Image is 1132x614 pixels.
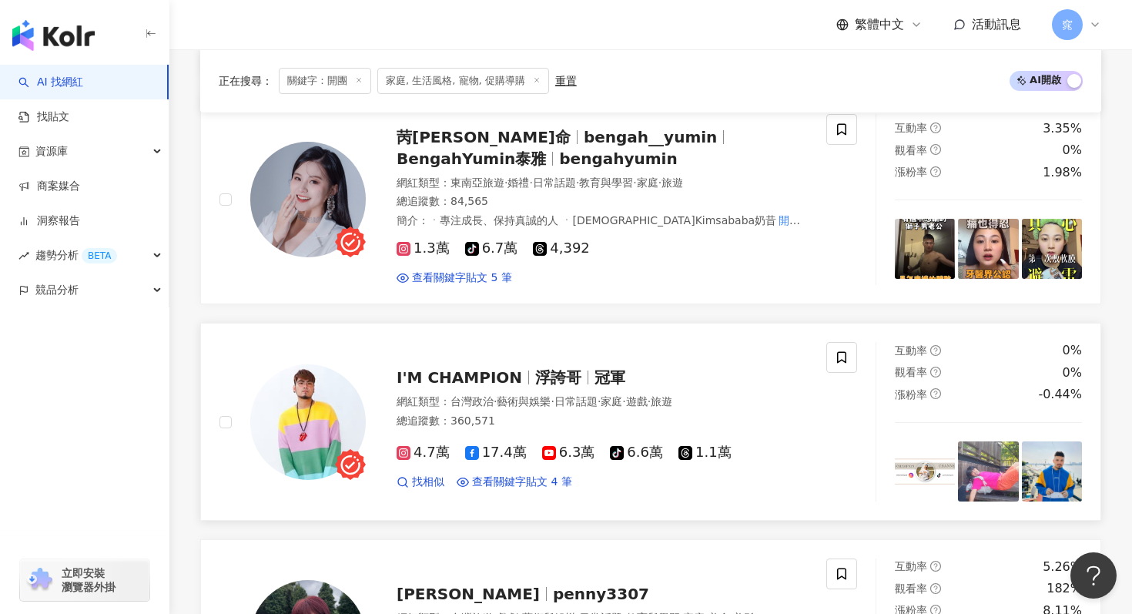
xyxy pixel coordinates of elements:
[377,68,549,94] span: 家庭, 生活風格, 寵物, 促購導購
[397,394,808,410] div: 網紅類型 ：
[626,395,648,408] span: 遊戲
[610,445,663,461] span: 6.6萬
[542,445,595,461] span: 6.3萬
[895,560,927,572] span: 互動率
[958,441,1018,502] img: post-image
[397,414,808,429] div: 總追蹤數 ： 360,571
[412,270,512,286] span: 查看關鍵字貼文 5 筆
[18,250,29,261] span: rise
[598,395,601,408] span: ·
[397,194,808,210] div: 總追蹤數 ： 84,565
[658,176,661,189] span: ·
[35,273,79,307] span: 競品分析
[1043,559,1082,575] div: 5.26%
[35,238,117,273] span: 趨勢分析
[82,248,117,263] div: BETA
[450,395,494,408] span: 台灣政治
[930,367,941,377] span: question-circle
[601,395,622,408] span: 家庭
[497,395,551,408] span: 藝術與娛樂
[533,176,576,189] span: 日常話題
[429,214,776,226] span: ㆍ專注成長、保持真誠的人 ㆍ[DEMOGRAPHIC_DATA]Kimsababa奶昔
[1022,441,1082,502] img: post-image
[397,475,444,490] a: 找相似
[1043,164,1082,181] div: 1.98%
[895,122,927,134] span: 互動率
[648,395,651,408] span: ·
[895,366,927,378] span: 觀看率
[1063,142,1082,159] div: 0%
[535,368,581,387] span: 浮誇哥
[397,270,512,286] a: 查看關鍵字貼文 5 筆
[465,240,518,257] span: 6.7萬
[62,566,116,594] span: 立即安裝 瀏覽器外掛
[895,344,927,357] span: 互動率
[958,219,1018,279] img: post-image
[678,445,732,461] span: 1.1萬
[20,559,149,601] a: chrome extension立即安裝 瀏覽器外掛
[930,166,941,177] span: question-circle
[504,176,507,189] span: ·
[397,176,808,191] div: 網紅類型 ：
[200,323,1101,521] a: KOL AvatarI'M CHAMPION浮誇哥冠軍網紅類型：台灣政治·藝術與娛樂·日常話題·家庭·遊戲·旅遊總追蹤數：360,5714.7萬17.4萬6.3萬6.6萬1.1萬找相似查看關鍵字...
[930,122,941,133] span: question-circle
[1038,386,1082,403] div: -0.44%
[1062,16,1073,33] span: 窕
[637,176,658,189] span: 家庭
[895,219,955,279] img: post-image
[250,364,366,480] img: KOL Avatar
[397,585,540,603] span: [PERSON_NAME]
[18,109,69,125] a: 找貼文
[555,75,577,87] div: 重置
[622,395,625,408] span: ·
[1022,219,1082,279] img: post-image
[661,176,683,189] span: 旅遊
[551,395,554,408] span: ·
[219,75,273,87] span: 正在搜尋 ：
[25,568,55,592] img: chrome extension
[397,240,450,257] span: 1.3萬
[930,388,941,399] span: question-circle
[855,16,904,33] span: 繁體中文
[895,388,927,401] span: 漲粉率
[1063,342,1082,359] div: 0%
[450,176,504,189] span: 東南亞旅遊
[930,561,941,572] span: question-circle
[554,395,598,408] span: 日常話題
[279,68,371,94] span: 關鍵字：開團
[397,445,450,461] span: 4.7萬
[576,176,579,189] span: ·
[651,395,672,408] span: 旅遊
[507,176,529,189] span: 婚禮
[930,583,941,594] span: question-circle
[250,142,366,257] img: KOL Avatar
[35,134,68,169] span: 資源庫
[18,75,83,90] a: searchAI 找網紅
[559,149,677,168] span: bengahyumin
[397,128,571,146] span: 苪[PERSON_NAME]命
[1063,364,1082,381] div: 0%
[457,475,572,490] a: 查看關鍵字貼文 4 筆
[584,128,717,146] span: bengah__yumin
[776,212,802,229] mark: 開團
[18,179,80,194] a: 商案媒合
[465,445,527,461] span: 17.4萬
[200,95,1101,305] a: KOL Avatar苪[PERSON_NAME]命bengah__yuminBengahYumin泰雅bengahyumin網紅類型：東南亞旅遊·婚禮·日常話題·教育與學習·家庭·旅遊總追蹤數：...
[972,17,1021,32] span: 活動訊息
[397,149,546,168] span: BengahYumin泰雅
[472,475,572,490] span: 查看關鍵字貼文 4 筆
[895,441,955,502] img: post-image
[930,144,941,155] span: question-circle
[633,176,636,189] span: ·
[895,144,927,156] span: 觀看率
[1070,552,1117,599] iframe: Help Scout Beacon - Open
[18,213,80,229] a: 洞察報告
[533,240,590,257] span: 4,392
[12,20,95,51] img: logo
[553,585,649,603] span: penny3307
[1043,120,1082,137] div: 3.35%
[397,368,522,387] span: I'M CHAMPION
[494,395,497,408] span: ·
[412,475,444,490] span: 找相似
[579,176,633,189] span: 教育與學習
